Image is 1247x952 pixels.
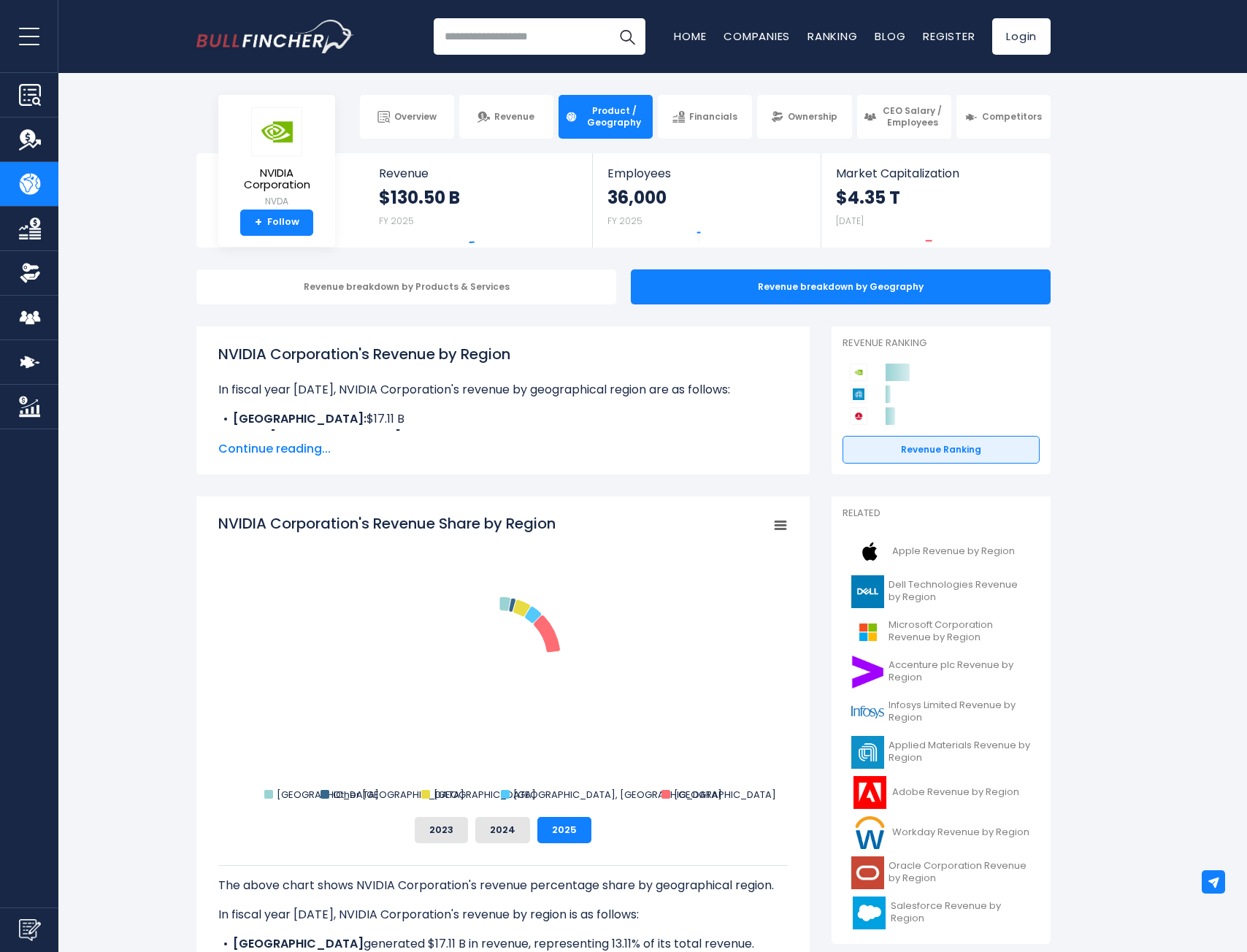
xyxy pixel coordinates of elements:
[851,897,886,929] img: CRM logo
[821,153,1049,247] a: Market Capitalization $4.35 T [DATE]
[559,95,653,139] a: Product / Geography
[631,269,1051,304] div: Revenue breakdown by Geography
[850,407,867,425] img: Broadcom competitors logo
[843,893,1040,933] a: Salesforce Revenue by Region
[843,813,1040,853] a: Workday Revenue by Region
[364,153,593,247] a: Revenue $130.50 B FY 2025
[757,95,851,139] a: Ownership
[218,877,788,894] p: The above chart shows NVIDIA Corporation's revenue percentage share by geographical region.
[851,776,888,809] img: ADBE logo
[607,215,642,227] small: FY 2025
[843,572,1040,612] a: Dell Technologies Revenue by Region
[434,788,536,802] text: [GEOGRAPHIC_DATA]
[674,788,776,802] text: [GEOGRAPHIC_DATA]
[475,817,530,843] button: 2024
[889,619,1031,644] span: Microsoft Corporation Revenue by Region
[836,186,900,209] strong: $4.35 T
[537,817,591,843] button: 2025
[689,111,737,123] span: Financials
[843,772,1040,813] a: Adobe Revenue by Region
[674,28,706,44] a: Home
[218,381,788,399] p: In fiscal year [DATE], NVIDIA Corporation's revenue by geographical region are as follows:
[836,215,864,227] small: [DATE]
[843,531,1040,572] a: Apple Revenue by Region
[415,817,468,843] button: 2023
[892,786,1019,799] span: Adobe Revenue by Region
[593,153,820,247] a: Employees 36,000 FY 2025
[513,788,722,802] text: [GEOGRAPHIC_DATA], [GEOGRAPHIC_DATA]
[196,20,353,53] a: Go to homepage
[196,269,616,304] div: Revenue breakdown by Products & Services
[807,28,857,44] a: Ranking
[230,167,323,191] span: NVIDIA Corporation
[857,95,951,139] a: CEO Salary / Employees
[875,28,905,44] a: Blog
[233,935,364,952] b: [GEOGRAPHIC_DATA]
[218,343,788,365] h1: NVIDIA Corporation's Revenue by Region
[851,856,884,889] img: ORCL logo
[218,513,556,534] tspan: NVIDIA Corporation's Revenue Share by Region
[889,699,1031,724] span: Infosys Limited Revenue by Region
[609,18,645,55] button: Search
[233,410,367,427] b: [GEOGRAPHIC_DATA]:
[240,210,313,236] a: +Follow
[850,385,867,403] img: Applied Materials competitors logo
[843,692,1040,732] a: Infosys Limited Revenue by Region
[982,111,1042,123] span: Competitors
[218,906,788,924] p: In fiscal year [DATE], NVIDIA Corporation's revenue by region is as follows:
[230,195,323,208] small: NVDA
[379,186,460,209] strong: $130.50 B
[889,579,1031,604] span: Dell Technologies Revenue by Region
[360,95,454,139] a: Overview
[724,28,790,44] a: Companies
[379,166,578,180] span: Revenue
[892,545,1015,558] span: Apple Revenue by Region
[658,95,752,139] a: Financials
[851,615,884,648] img: MSFT logo
[788,111,837,123] span: Ownership
[277,788,379,802] text: [GEOGRAPHIC_DATA]
[851,575,884,608] img: DELL logo
[843,853,1040,893] a: Oracle Corporation Revenue by Region
[843,612,1040,652] a: Microsoft Corporation Revenue by Region
[992,18,1051,55] a: Login
[218,410,788,428] li: $17.11 B
[582,105,646,128] span: Product / Geography
[891,900,1031,925] span: Salesforce Revenue by Region
[843,436,1040,464] a: Revenue Ranking
[459,95,553,139] a: Revenue
[851,816,888,849] img: WDAY logo
[379,215,414,227] small: FY 2025
[850,364,867,381] img: NVIDIA Corporation competitors logo
[494,111,534,123] span: Revenue
[851,656,884,688] img: ACN logo
[843,652,1040,692] a: Accenture plc Revenue by Region
[880,105,945,128] span: CEO Salary / Employees
[843,507,1040,520] p: Related
[607,186,667,209] strong: 36,000
[851,696,884,729] img: INFY logo
[607,166,805,180] span: Employees
[889,860,1031,885] span: Oracle Corporation Revenue by Region
[843,337,1040,350] p: Revenue Ranking
[956,95,1051,139] a: Competitors
[218,428,788,445] li: $7.88 B
[889,740,1031,764] span: Applied Materials Revenue by Region
[923,28,975,44] a: Register
[889,659,1031,684] span: Accenture plc Revenue by Region
[394,111,437,123] span: Overview
[851,736,884,769] img: AMAT logo
[229,107,324,210] a: NVIDIA Corporation NVDA
[218,513,788,805] svg: NVIDIA Corporation's Revenue Share by Region
[255,216,262,229] strong: +
[196,20,354,53] img: Bullfincher logo
[843,732,1040,772] a: Applied Materials Revenue by Region
[218,440,788,458] span: Continue reading...
[851,535,888,568] img: AAPL logo
[233,428,404,445] b: Other [GEOGRAPHIC_DATA]:
[836,166,1035,180] span: Market Capitalization
[19,262,41,284] img: Ownership
[892,826,1029,839] span: Workday Revenue by Region
[333,788,464,802] text: Other [GEOGRAPHIC_DATA]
